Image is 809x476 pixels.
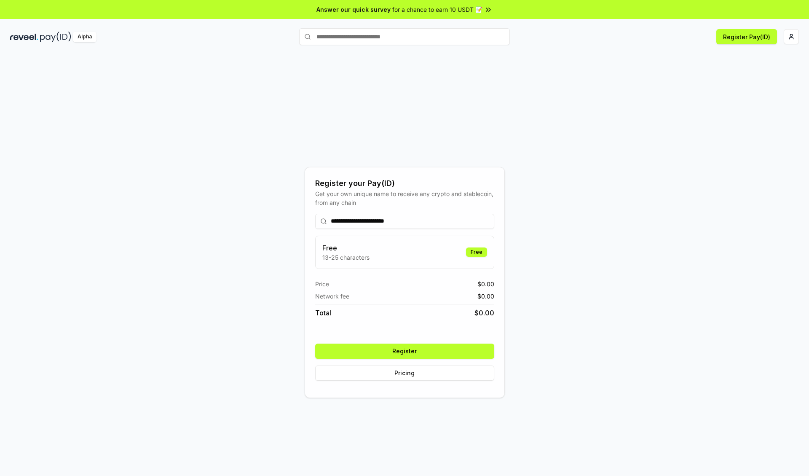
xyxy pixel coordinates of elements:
[322,243,370,253] h3: Free
[73,32,96,42] div: Alpha
[315,366,494,381] button: Pricing
[316,5,391,14] span: Answer our quick survey
[716,29,777,44] button: Register Pay(ID)
[315,308,331,318] span: Total
[315,344,494,359] button: Register
[315,292,349,301] span: Network fee
[315,177,494,189] div: Register your Pay(ID)
[322,253,370,262] p: 13-25 characters
[474,308,494,318] span: $ 0.00
[392,5,482,14] span: for a chance to earn 10 USDT 📝
[315,189,494,207] div: Get your own unique name to receive any crypto and stablecoin, from any chain
[315,280,329,288] span: Price
[477,292,494,301] span: $ 0.00
[10,32,38,42] img: reveel_dark
[466,247,487,257] div: Free
[40,32,71,42] img: pay_id
[477,280,494,288] span: $ 0.00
